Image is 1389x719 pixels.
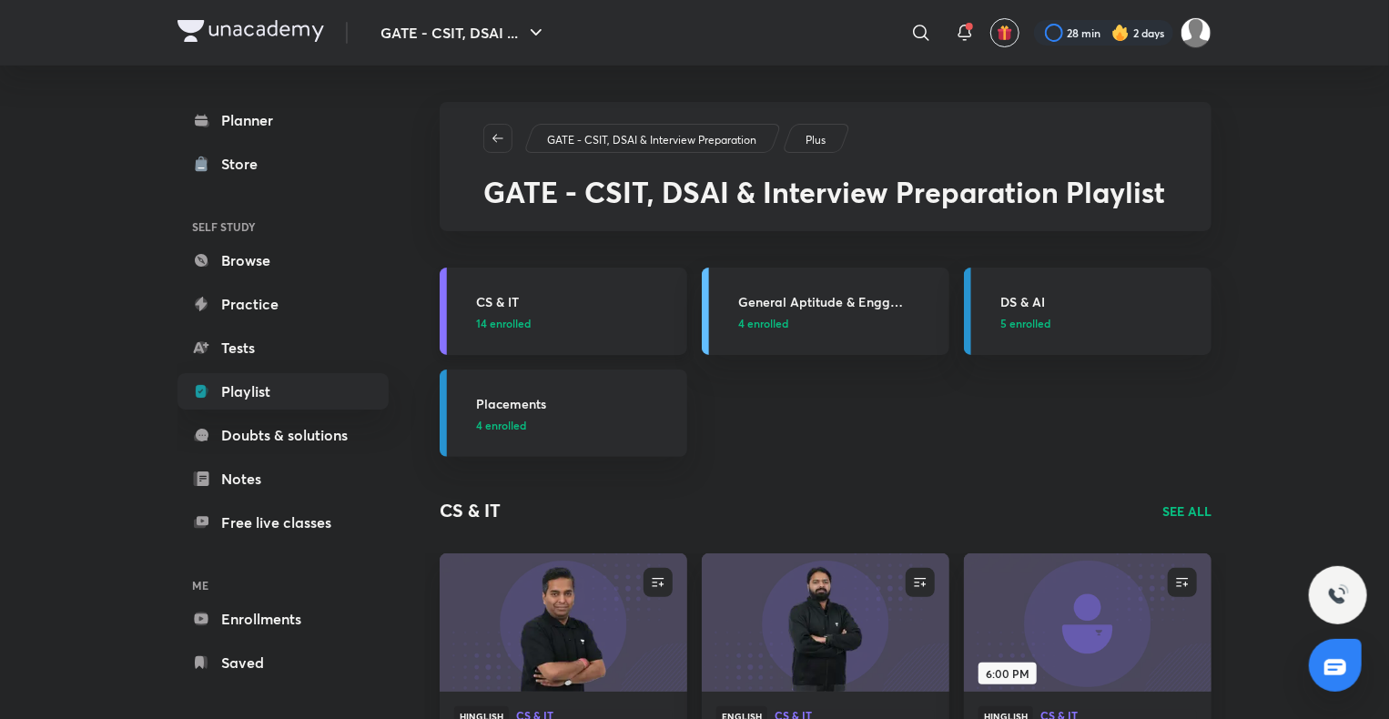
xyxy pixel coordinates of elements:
[177,242,389,278] a: Browse
[177,461,389,497] a: Notes
[964,553,1212,692] a: new-thumbnail6:00 PM
[177,20,324,42] img: Company Logo
[177,644,389,681] a: Saved
[177,329,389,366] a: Tests
[440,268,687,355] a: CS & IT14 enrolled
[961,552,1213,693] img: new-thumbnail
[964,268,1212,355] a: DS & AI5 enrolled
[990,18,1019,47] button: avatar
[177,373,389,410] a: Playlist
[978,663,1037,684] span: 6:00 PM
[476,394,676,413] h3: Placements
[547,132,756,148] p: GATE - CSIT, DSAI & Interview Preparation
[440,553,687,692] a: new-thumbnail
[370,15,558,51] button: GATE - CSIT, DSAI ...
[997,25,1013,41] img: avatar
[221,153,269,175] div: Store
[738,315,788,331] span: 4 enrolled
[177,102,389,138] a: Planner
[806,132,826,148] p: Plus
[476,417,526,433] span: 4 enrolled
[177,601,389,637] a: Enrollments
[440,370,687,457] a: Placements4 enrolled
[177,146,389,182] a: Store
[177,504,389,541] a: Free live classes
[803,132,829,148] a: Plus
[476,315,531,331] span: 14 enrolled
[1111,24,1130,42] img: streak
[177,570,389,601] h6: ME
[1162,501,1212,521] a: SEE ALL
[544,132,760,148] a: GATE - CSIT, DSAI & Interview Preparation
[1327,584,1349,606] img: ttu
[177,286,389,322] a: Practice
[702,268,949,355] a: General Aptitude & Engg Mathematics4 enrolled
[738,292,938,311] h3: General Aptitude & Engg Mathematics
[476,292,676,311] h3: CS & IT
[177,20,324,46] a: Company Logo
[437,552,689,693] img: new-thumbnail
[440,497,501,524] h2: CS & IT
[1000,292,1201,311] h3: DS & AI
[483,172,1165,211] span: GATE - CSIT, DSAI & Interview Preparation Playlist
[1181,17,1212,48] img: Somya P
[177,417,389,453] a: Doubts & solutions
[1000,315,1050,331] span: 5 enrolled
[177,211,389,242] h6: SELF STUDY
[702,553,949,692] a: new-thumbnail
[699,552,951,693] img: new-thumbnail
